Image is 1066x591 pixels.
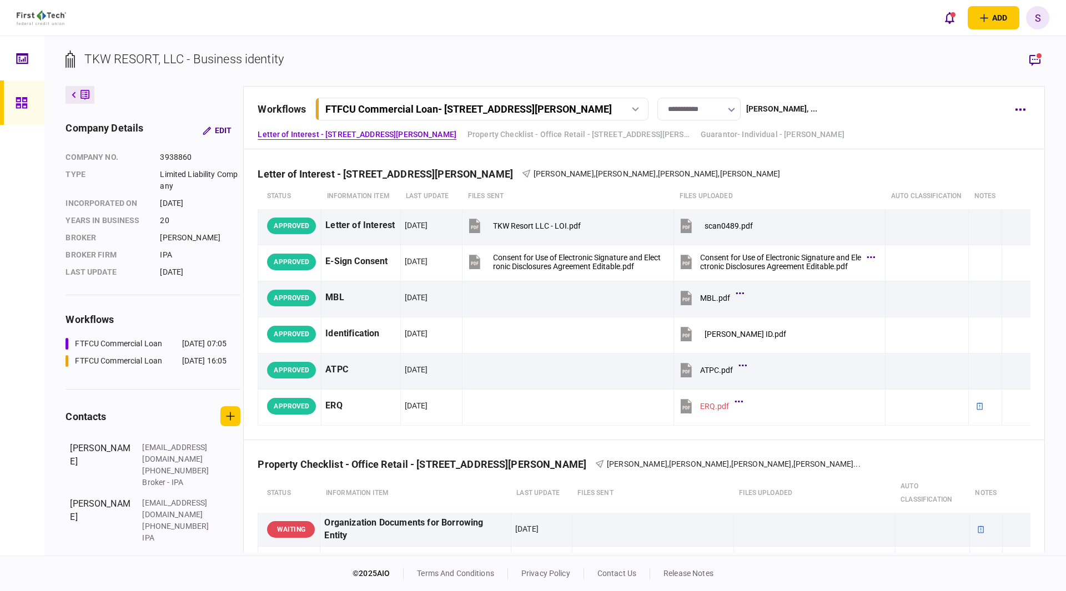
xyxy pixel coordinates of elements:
div: 3938860 [160,151,240,163]
th: last update [511,474,572,513]
a: Letter of Interest - [STREET_ADDRESS][PERSON_NAME] [258,129,456,140]
div: APPROVED [267,326,316,342]
a: release notes [663,569,713,578]
div: [DATE] [405,364,428,375]
div: [DATE] [405,400,428,411]
div: [DATE] [160,266,240,278]
button: FTFCU Commercial Loan- [STREET_ADDRESS][PERSON_NAME] [315,98,648,120]
div: [DATE] 16:05 [182,355,227,367]
div: broker firm [66,249,149,261]
div: [PHONE_NUMBER] [142,465,214,477]
button: TKW Resort LLC - LOI.pdf [466,213,581,238]
div: Letter of Interest - [STREET_ADDRESS][PERSON_NAME] [258,168,522,180]
button: ERQ.pdf [678,393,740,418]
div: Type [66,169,149,192]
div: APPROVED [267,254,316,270]
div: [EMAIL_ADDRESS][DOMAIN_NAME] [142,497,214,521]
div: MBL [325,285,396,310]
button: MBL.pdf [678,285,741,310]
a: FTFCU Commercial Loan[DATE] 07:05 [66,338,227,350]
div: ERQ [325,393,396,418]
div: APPROVED [267,290,316,306]
button: Consent for Use of Electronic Signature and Electronic Disclosures Agreement Editable.pdf [466,249,661,274]
button: Tom White ID.pdf [678,321,786,346]
div: IPA [160,249,240,261]
a: contact us [597,569,636,578]
div: company details [66,120,143,140]
div: Broker - IPA [142,477,214,488]
div: TKW RESORT, LLC - Business identity [84,50,284,68]
div: Consent for Use of Electronic Signature and Electronic Disclosures Agreement Editable.pdf [700,253,861,271]
a: privacy policy [521,569,570,578]
th: status [258,474,320,513]
th: Information item [320,474,511,513]
div: workflows [66,312,240,327]
span: [PERSON_NAME] [731,459,792,468]
div: Broker [66,232,149,244]
div: APPROVED [267,218,316,234]
button: Edit [194,120,240,140]
div: © 2025 AIO [353,568,404,579]
div: [PERSON_NAME] [160,232,240,244]
div: years in business [66,215,149,226]
th: files sent [572,474,733,513]
th: auto classification [886,184,969,209]
button: scan0489.pdf [678,213,753,238]
span: , [718,169,720,178]
span: , [667,459,669,468]
span: , [792,459,793,468]
button: S [1026,6,1049,29]
div: ATPC.pdf [700,366,733,375]
div: IPA [142,532,214,544]
div: Letter of Interest [325,213,396,238]
div: Organization Documents for Borrowing Entity [324,517,506,542]
div: [PERSON_NAME] [70,442,131,488]
span: ... [853,458,860,470]
th: Files uploaded [733,474,895,513]
th: last update [400,184,462,209]
div: E-Sign Consent [325,249,396,274]
div: [DATE] [405,220,428,231]
div: FTFCU Commercial Loan [75,355,162,367]
div: contacts [66,409,106,424]
a: Property Checklist - Office Retail - [STREET_ADDRESS][PERSON_NAME] [467,129,690,140]
div: MBL.pdf [700,294,730,302]
span: [PERSON_NAME] [720,169,781,178]
div: [PERSON_NAME] [70,497,131,544]
div: FTFCU Commercial Loan - [STREET_ADDRESS][PERSON_NAME] [325,103,612,115]
span: [PERSON_NAME] [658,169,718,178]
div: [DATE] [405,256,428,267]
div: FTFCU Commercial Loan [75,338,162,350]
span: , [656,169,658,178]
span: , [730,459,731,468]
th: Information item [321,184,400,209]
span: [PERSON_NAME] [607,459,667,468]
th: notes [969,184,1002,209]
th: auto classification [895,474,969,513]
a: terms and conditions [417,569,494,578]
div: [DATE] [405,328,428,339]
span: [PERSON_NAME] [669,459,730,468]
div: 20 [160,215,240,226]
span: [PERSON_NAME] [596,169,656,178]
span: , [594,169,596,178]
div: ERQ.pdf [700,402,729,411]
div: last update [66,266,149,278]
button: open adding identity options [968,6,1019,29]
a: FTFCU Commercial Loan[DATE] 16:05 [66,355,227,367]
div: workflows [258,102,306,117]
div: company no. [66,151,149,163]
div: Tom White ID.pdf [705,330,786,339]
th: files sent [462,184,674,209]
th: notes [969,474,1002,513]
button: ATPC.pdf [678,357,744,382]
div: scan0489.pdf [705,221,753,230]
div: EIN Letter [324,550,506,575]
button: open notifications list [938,6,961,29]
button: Consent for Use of Electronic Signature and Electronic Disclosures Agreement Editable.pdf [678,249,872,274]
img: client company logo [17,11,66,25]
div: [DATE] [160,198,240,209]
div: Identification [325,321,396,346]
div: [EMAIL_ADDRESS][DOMAIN_NAME] [142,442,214,465]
